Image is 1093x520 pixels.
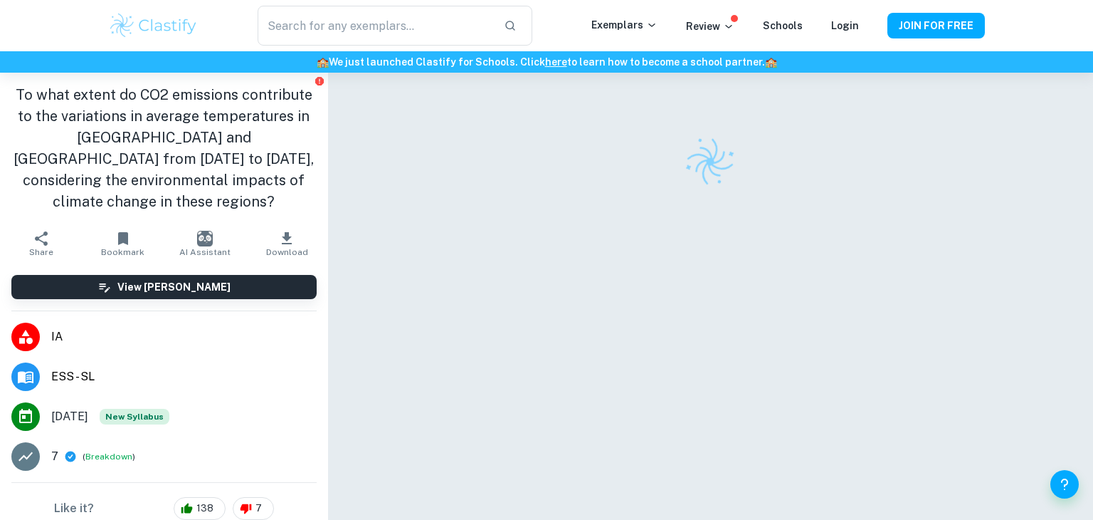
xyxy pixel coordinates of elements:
p: Review [686,19,734,34]
span: New Syllabus [100,409,169,425]
button: View [PERSON_NAME] [11,275,317,299]
a: here [545,56,567,68]
button: JOIN FOR FREE [887,13,985,38]
span: AI Assistant [179,247,231,257]
div: Starting from the May 2026 session, the ESS IA requirements have changed. We created this exempla... [100,409,169,425]
img: Clastify logo [677,129,743,194]
span: Share [29,247,53,257]
button: AI Assistant [164,224,245,264]
a: Schools [763,20,803,31]
input: Search for any exemplars... [258,6,492,46]
h1: To what extent do CO2 emissions contribute to the variations in average temperatures in [GEOGRAPH... [11,84,317,212]
button: Breakdown [85,450,132,463]
span: 🏫 [317,56,329,68]
span: Download [266,247,308,257]
img: Clastify logo [108,11,199,40]
button: Help and Feedback [1050,470,1079,499]
span: ESS - SL [51,368,317,385]
h6: Like it? [54,500,94,517]
span: Bookmark [101,247,144,257]
img: AI Assistant [197,231,213,246]
span: 7 [248,501,270,516]
span: ( ) [83,450,135,464]
button: Bookmark [82,224,164,264]
h6: View [PERSON_NAME] [117,279,231,295]
div: 7 [233,497,274,520]
button: Download [246,224,328,264]
button: Report issue [315,76,325,86]
span: [DATE] [51,408,88,425]
a: Login [831,20,859,31]
span: 🏫 [765,56,777,68]
div: 138 [174,497,226,520]
p: Exemplars [591,17,658,33]
p: 7 [51,448,58,465]
span: 138 [189,501,221,516]
span: IA [51,328,317,345]
h6: We just launched Clastify for Schools. Click to learn how to become a school partner. [3,54,1090,70]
